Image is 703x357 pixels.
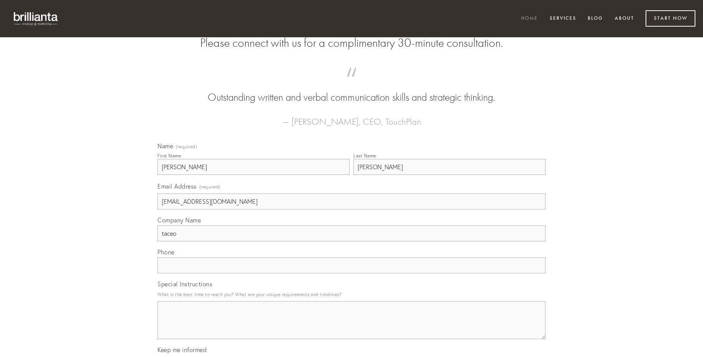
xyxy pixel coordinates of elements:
[157,36,546,50] h2: Please connect with us for a complimentary 30-minute consultation.
[8,8,65,30] img: brillianta - research, strategy, marketing
[157,153,181,159] div: First Name
[545,13,581,25] a: Services
[199,182,221,192] span: (required)
[157,182,197,190] span: Email Address
[157,346,207,354] span: Keep me informed
[170,75,533,90] span: “
[157,248,175,256] span: Phone
[516,13,543,25] a: Home
[170,105,533,129] figcaption: — [PERSON_NAME], CEO, TouchPlan
[157,142,173,150] span: Name
[170,75,533,105] blockquote: Outstanding written and verbal communication skills and strategic thinking.
[610,13,639,25] a: About
[157,216,201,224] span: Company Name
[157,280,212,288] span: Special Instructions
[176,144,197,149] span: (required)
[583,13,608,25] a: Blog
[157,289,546,300] p: What is the best time to reach you? What are your unique requirements and timelines?
[646,10,695,27] a: Start Now
[353,153,376,159] div: Last Name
